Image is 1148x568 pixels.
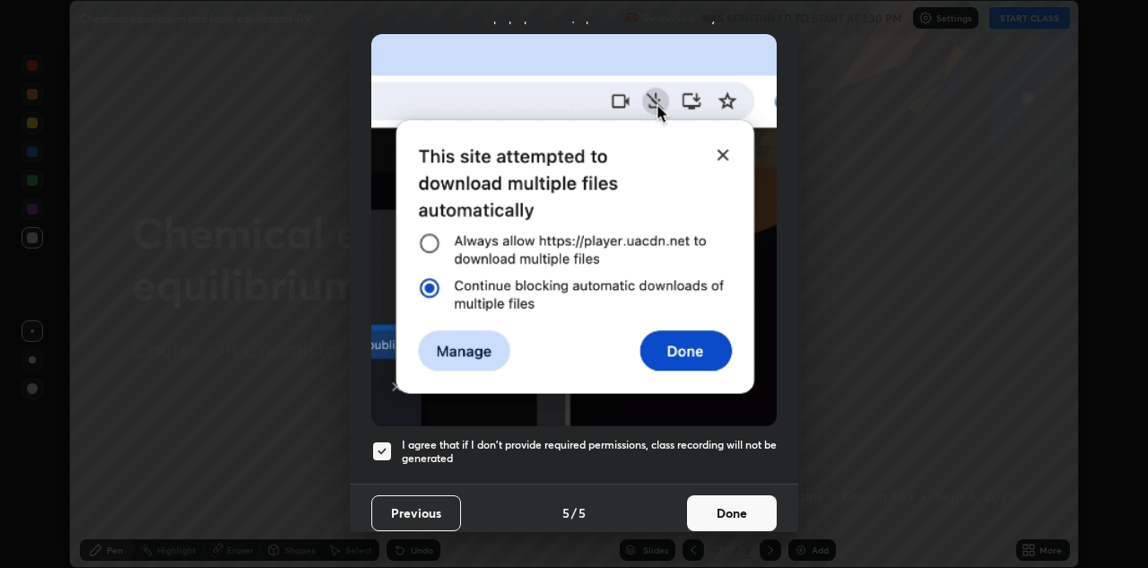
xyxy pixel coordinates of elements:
button: Done [687,495,777,531]
h4: 5 [562,503,570,522]
button: Previous [371,495,461,531]
h4: 5 [578,503,586,522]
h5: I agree that if I don't provide required permissions, class recording will not be generated [402,438,777,466]
img: downloads-permission-blocked.gif [371,34,777,426]
h4: / [571,503,577,522]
